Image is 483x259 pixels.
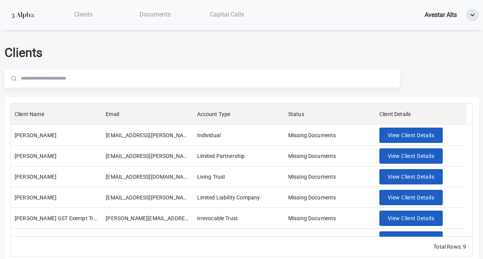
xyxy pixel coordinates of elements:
[119,7,191,22] a: Documents
[102,103,193,125] div: Email
[106,152,189,160] div: GIRISH@GAITONDE.NET
[106,103,119,125] div: Email
[379,103,411,125] div: Client Details
[379,231,443,247] button: View Client Details
[106,235,189,243] div: subhashankar2017@gmail.com
[379,128,443,143] button: View Client Details
[379,190,443,206] button: View Client Details
[11,76,17,81] img: Magnifier
[379,148,443,164] button: View Client Details
[379,211,443,226] button: View Client Details
[191,7,263,22] a: Capital Calls
[197,131,221,139] div: Individual
[5,45,478,60] h2: Clients
[197,235,238,243] div: Irrevocable Trust
[197,152,245,160] div: Limited Partnership
[388,214,434,223] span: View Client Details
[288,152,336,160] div: Missing Documents
[388,234,434,244] span: View Client Details
[379,169,443,185] button: View Client Details
[15,173,56,181] div: SANJIV JAIN
[375,103,466,125] div: Client Details
[106,131,189,139] div: RUPA.RAJOPADHYE@GMAIL.COM
[9,8,37,22] img: logo
[15,152,56,160] div: Girish Gaitonde
[433,243,466,251] div: Total Rows: 9
[388,193,434,203] span: View Client Details
[197,173,225,181] div: Living Trust
[15,235,88,243] div: RAJAGOPALAN 2019 TRUST
[197,214,238,222] div: Irrevocable Trust
[15,214,98,222] div: Winston Z Ibrahim GST Exempt Trust UAD 12/14/12
[193,103,284,125] div: Account Type
[288,214,336,222] div: Missing Documents
[74,11,93,18] span: Clients
[11,103,102,125] div: Client Name
[15,103,44,125] div: Client Name
[288,235,336,243] div: Missing Documents
[388,172,434,182] span: View Client Details
[106,214,189,222] div: megan.rosini@jtcgroup.com
[197,194,260,201] div: Limited Liability Company
[47,7,119,22] a: Clients
[288,173,336,181] div: Missing Documents
[425,11,457,18] span: Avestar Alts
[288,194,336,201] div: Missing Documents
[106,173,189,181] div: SANJIVSJAIN2021@GMAIL.COM
[388,131,434,140] span: View Client Details
[139,11,171,18] span: Documents
[388,151,434,161] span: View Client Details
[466,9,478,21] img: ellipse
[106,194,189,201] div: satya.pemmaraju@gmail.com
[288,103,304,125] div: Status
[210,11,244,18] span: Capital Calls
[197,103,230,125] div: Account Type
[15,194,56,201] div: SATYANARAYANA PEMMARAJU
[15,131,56,139] div: Rupa Rajopadhye
[284,103,375,125] div: Status
[288,131,336,139] div: Missing Documents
